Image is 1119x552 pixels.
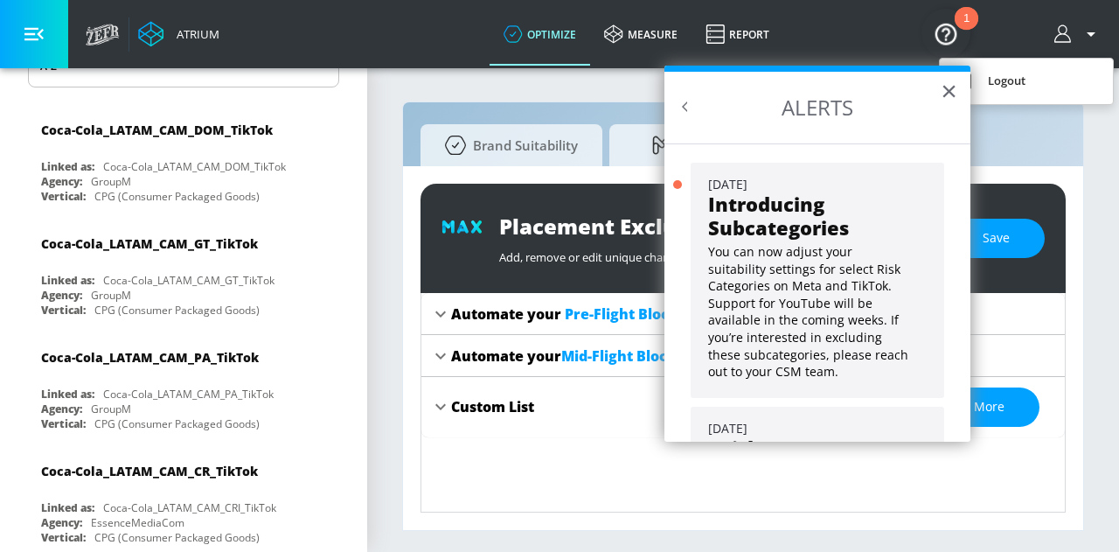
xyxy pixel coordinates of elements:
button: Back to Resource Center Home [677,98,694,115]
strong: Introducing Subcategories [708,191,849,240]
button: Close [941,77,957,105]
div: Logout [953,71,1100,92]
p: You can now adjust your suitability settings for select Risk Categories on Meta and TikTok. Suppo... [708,243,914,381]
strong: "Risky News" Youtube Setting [708,435,870,484]
button: Open Resource Center, 1 new notification [921,9,970,58]
h2: ALERTS [664,72,970,143]
div: 1 [963,18,970,41]
div: Resource Center [664,66,970,442]
a: Logout [940,71,1113,92]
div: [DATE] [708,176,927,193]
div: [DATE] [708,420,927,437]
